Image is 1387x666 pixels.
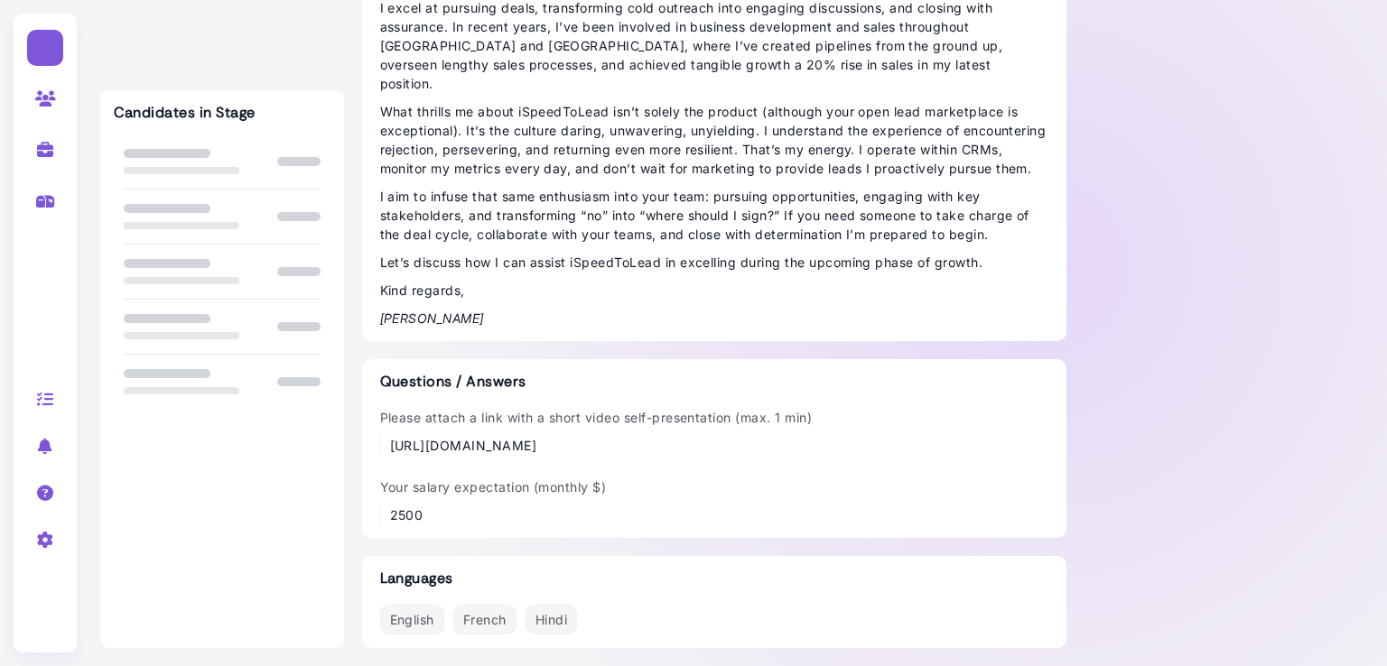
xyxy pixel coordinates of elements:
[380,605,444,634] div: English
[380,253,1048,272] p: Let’s discuss how I can assist iSpeedToLead in excelling during the upcoming phase of growth.
[380,408,813,455] div: Please attach a link with a short video self-presentation (max. 1 min)
[114,104,256,121] h3: Candidates in Stage
[390,505,607,524] div: 2500
[380,569,1048,587] h3: Languages
[380,187,1048,244] p: I aim to infuse that same enthusiasm into your team: pursuing opportunities, engaging with key st...
[380,310,484,326] em: [PERSON_NAME]
[380,373,1048,390] h3: Questions / Answers
[453,605,517,634] div: French
[526,605,577,634] div: Hindi
[380,102,1048,178] p: What thrills me about iSpeedToLead isn’t solely the product (although your open lead marketplace ...
[390,436,813,455] div: [URL][DOMAIN_NAME]
[380,281,1048,300] p: Kind regards,
[380,477,607,524] div: Your salary expectation (monthly $)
